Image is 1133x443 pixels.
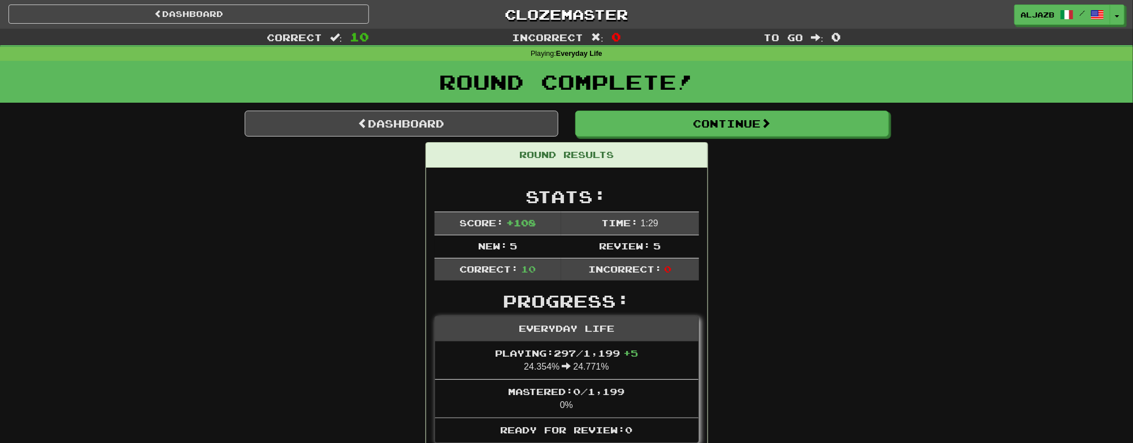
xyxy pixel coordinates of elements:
[521,264,536,274] span: 10
[459,264,518,274] span: Correct:
[435,292,699,310] h2: Progress:
[459,217,503,228] span: Score:
[575,111,889,137] button: Continue
[245,111,558,137] a: Dashboard
[764,32,804,43] span: To go
[831,30,841,43] span: 0
[350,30,369,43] span: 10
[506,217,536,228] span: + 108
[601,217,638,228] span: Time:
[386,5,746,24] a: Clozemaster
[591,33,604,42] span: :
[653,240,661,251] span: 5
[641,218,658,228] span: 1 : 29
[623,348,638,358] span: + 5
[556,50,602,58] strong: Everyday Life
[611,30,621,43] span: 0
[435,341,698,380] li: 24.354% 24.771%
[599,240,650,251] span: Review:
[1079,9,1085,17] span: /
[435,187,699,206] h2: Stats:
[512,32,583,43] span: Incorrect
[495,348,638,358] span: Playing: 297 / 1,199
[588,264,662,274] span: Incorrect:
[8,5,369,24] a: Dashboard
[811,33,824,42] span: :
[435,317,698,341] div: Everyday Life
[4,71,1129,93] h1: Round Complete!
[664,264,671,274] span: 0
[501,424,633,435] span: Ready for Review: 0
[426,143,707,168] div: Round Results
[1014,5,1110,25] a: AljazB /
[330,33,342,42] span: :
[509,386,625,397] span: Mastered: 0 / 1,199
[478,240,507,251] span: New:
[1021,10,1054,20] span: AljazB
[267,32,322,43] span: Correct
[510,240,517,251] span: 5
[435,379,698,418] li: 0%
